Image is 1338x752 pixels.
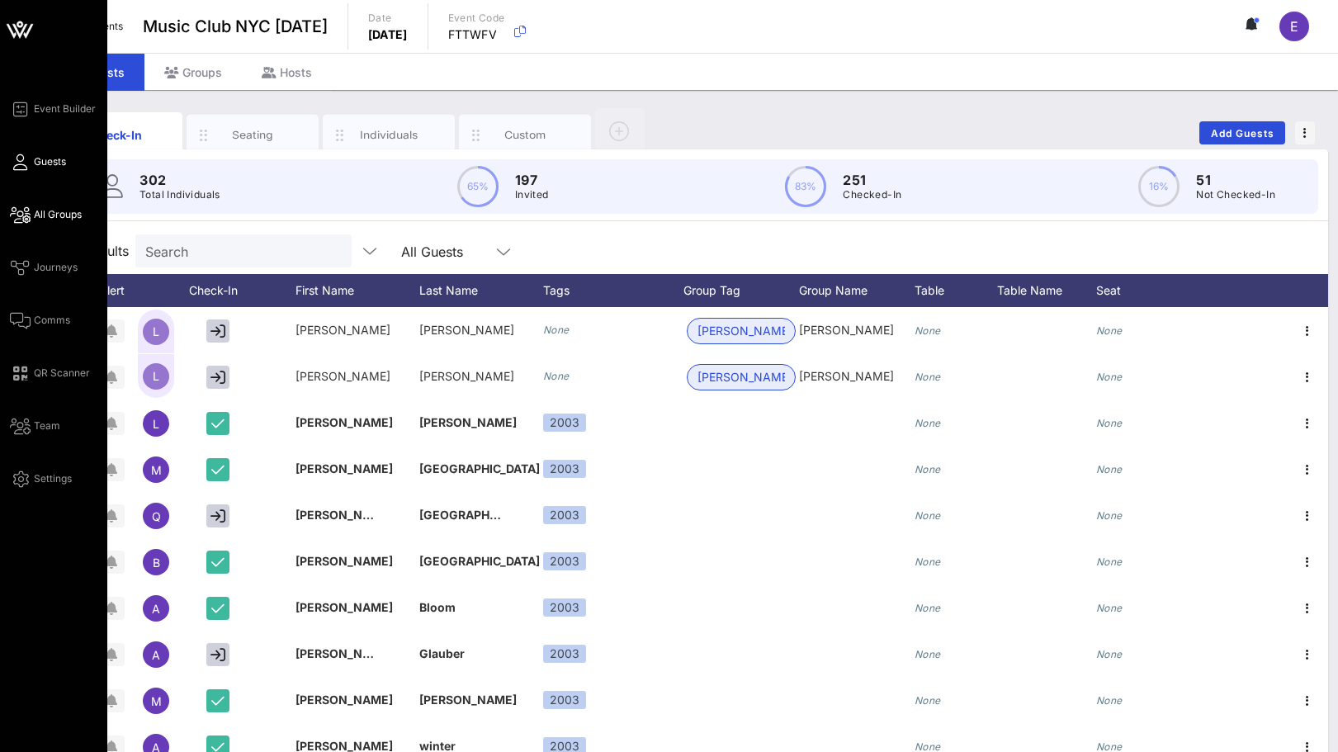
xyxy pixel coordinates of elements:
[10,205,82,225] a: All Groups
[419,646,465,660] span: Glauber
[34,154,66,169] span: Guests
[295,646,393,660] span: [PERSON_NAME]
[1096,371,1123,383] i: None
[448,10,505,26] p: Event Code
[1199,121,1285,144] button: Add Guests
[216,127,290,143] div: Seating
[419,554,540,568] span: [GEOGRAPHIC_DATA]
[1096,274,1179,307] div: Seat
[1096,648,1123,660] i: None
[1096,556,1123,568] i: None
[419,415,517,429] span: [PERSON_NAME]
[799,274,915,307] div: Group Name
[1096,509,1123,522] i: None
[1096,324,1123,337] i: None
[153,556,160,570] span: B
[419,600,456,614] span: Bloom
[391,234,523,267] div: All Guests
[34,102,96,116] span: Event Builder
[144,54,242,91] div: Groups
[295,508,393,522] span: [PERSON_NAME]
[151,463,162,477] span: M
[352,127,426,143] div: Individuals
[915,274,997,307] div: Table
[10,99,96,119] a: Event Builder
[419,323,514,337] span: [PERSON_NAME]
[143,14,328,39] span: Music Club NYC [DATE]
[34,471,72,486] span: Settings
[1096,602,1123,614] i: None
[152,509,161,523] span: Q
[139,187,220,203] p: Total Individuals
[543,645,586,663] div: 2003
[799,369,894,383] span: [PERSON_NAME]
[1196,170,1275,190] p: 51
[295,369,390,383] span: [PERSON_NAME]
[1210,127,1275,140] span: Add Guests
[152,602,160,616] span: A
[543,691,586,709] div: 2003
[91,274,132,307] div: Alert
[843,170,901,190] p: 251
[1096,417,1123,429] i: None
[368,10,408,26] p: Date
[153,369,159,383] span: L
[153,417,159,431] span: L
[295,693,393,707] span: [PERSON_NAME]
[543,414,586,432] div: 2003
[242,54,332,91] div: Hosts
[543,460,586,478] div: 2003
[697,319,785,343] span: [PERSON_NAME]
[295,461,393,475] span: [PERSON_NAME]
[915,509,941,522] i: None
[915,324,941,337] i: None
[34,313,70,328] span: Comms
[295,415,393,429] span: [PERSON_NAME]
[1096,694,1123,707] i: None
[1279,12,1309,41] div: E
[10,416,60,436] a: Team
[295,600,393,614] span: [PERSON_NAME]
[543,552,586,570] div: 2003
[295,554,393,568] span: [PERSON_NAME]
[915,463,941,475] i: None
[295,274,419,307] div: First Name
[1096,463,1123,475] i: None
[543,274,683,307] div: Tags
[419,369,514,383] span: [PERSON_NAME]
[419,461,540,475] span: [GEOGRAPHIC_DATA]
[419,693,517,707] span: [PERSON_NAME]
[139,170,220,190] p: 302
[843,187,901,203] p: Checked-In
[799,323,894,337] span: [PERSON_NAME]
[697,365,785,390] span: [PERSON_NAME]
[34,366,90,381] span: QR Scanner
[543,370,570,382] i: None
[10,363,90,383] a: QR Scanner
[80,126,154,144] div: Check-In
[34,207,82,222] span: All Groups
[489,127,562,143] div: Custom
[180,274,262,307] div: Check-In
[1290,18,1298,35] span: E
[997,274,1096,307] div: Table Name
[368,26,408,43] p: [DATE]
[10,310,70,330] a: Comms
[10,152,66,172] a: Guests
[915,602,941,614] i: None
[10,258,78,277] a: Journeys
[151,694,162,708] span: M
[10,469,72,489] a: Settings
[419,274,543,307] div: Last Name
[915,648,941,660] i: None
[683,274,799,307] div: Group Tag
[34,419,60,433] span: Team
[515,170,549,190] p: 197
[915,556,941,568] i: None
[152,648,160,662] span: A
[515,187,549,203] p: Invited
[543,506,586,524] div: 2003
[915,694,941,707] i: None
[448,26,505,43] p: FTTWFV
[401,244,463,259] div: All Guests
